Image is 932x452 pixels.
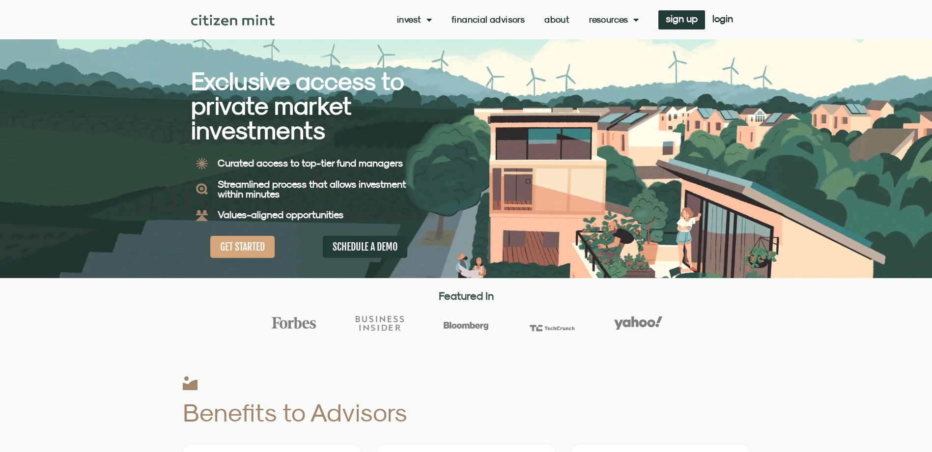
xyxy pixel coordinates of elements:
[397,15,639,25] nav: Menu
[658,10,705,29] a: sign up
[191,69,432,142] h2: Exclusive access to private market investments
[712,15,733,22] span: login
[218,178,406,199] b: Streamlined process that allows investment within minutes
[183,400,554,425] h2: Benefits to Advisors
[220,241,265,253] span: GET STARTED
[323,236,407,258] a: SCHEDULE A DEMO
[191,15,275,26] img: Citizen Mint
[452,15,525,25] a: Financial Advisors
[218,209,343,220] b: Values-aligned opportunities
[589,15,639,25] a: Resources
[397,15,432,25] a: Invest
[439,289,494,302] strong: Featured In
[270,316,318,329] img: Forbes Logo
[218,157,403,169] b: Curated access to top-tier fund managers
[666,15,698,22] span: sign up
[333,241,397,253] span: SCHEDULE A DEMO
[544,15,569,25] a: About
[705,10,740,29] a: login
[210,236,275,258] a: GET STARTED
